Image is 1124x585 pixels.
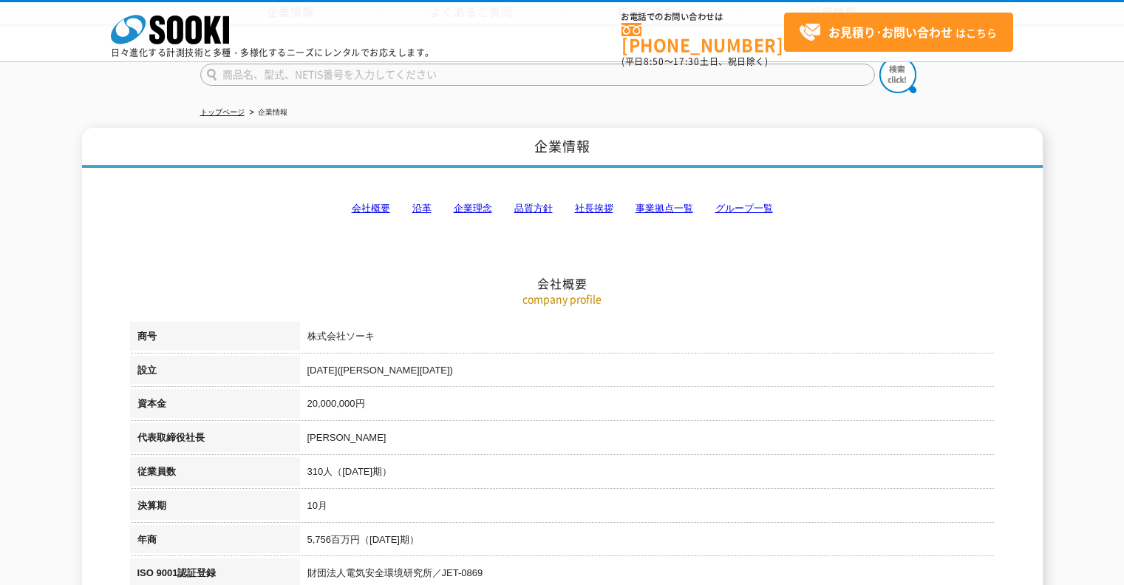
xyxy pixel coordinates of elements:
span: 8:50 [644,55,664,68]
th: 設立 [130,356,300,390]
a: 企業理念 [454,203,492,214]
p: company profile [130,291,995,307]
p: 日々進化する計測技術と多種・多様化するニーズにレンタルでお応えします。 [111,48,435,57]
h2: 会社概要 [130,128,995,291]
a: 事業拠点一覧 [636,203,693,214]
a: 会社概要 [352,203,390,214]
th: 従業員数 [130,457,300,491]
span: (平日 ～ 土日、祝日除く) [621,55,768,68]
span: はこちら [799,21,997,44]
td: 310人（[DATE]期） [300,457,995,491]
th: 決算期 [130,491,300,525]
td: 株式会社ソーキ [300,322,995,356]
td: 10月 [300,491,995,525]
th: 年商 [130,525,300,559]
span: お電話でのお問い合わせは [621,13,784,21]
th: 資本金 [130,389,300,423]
td: [DATE]([PERSON_NAME][DATE]) [300,356,995,390]
a: 品質方針 [514,203,553,214]
th: 代表取締役社長 [130,423,300,457]
th: 商号 [130,322,300,356]
strong: お見積り･お問い合わせ [828,23,953,41]
a: トップページ [200,108,245,116]
a: お見積り･お問い合わせはこちら [784,13,1013,52]
a: [PHONE_NUMBER] [621,23,784,53]
input: 商品名、型式、NETIS番号を入力してください [200,64,875,86]
td: 20,000,000円 [300,389,995,423]
a: グループ一覧 [715,203,773,214]
a: 社長挨拶 [575,203,613,214]
h1: 企業情報 [82,128,1043,169]
span: 17:30 [673,55,700,68]
td: 5,756百万円（[DATE]期） [300,525,995,559]
img: btn_search.png [879,56,916,93]
li: 企業情報 [247,105,287,121]
td: [PERSON_NAME] [300,423,995,457]
a: 沿革 [412,203,432,214]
